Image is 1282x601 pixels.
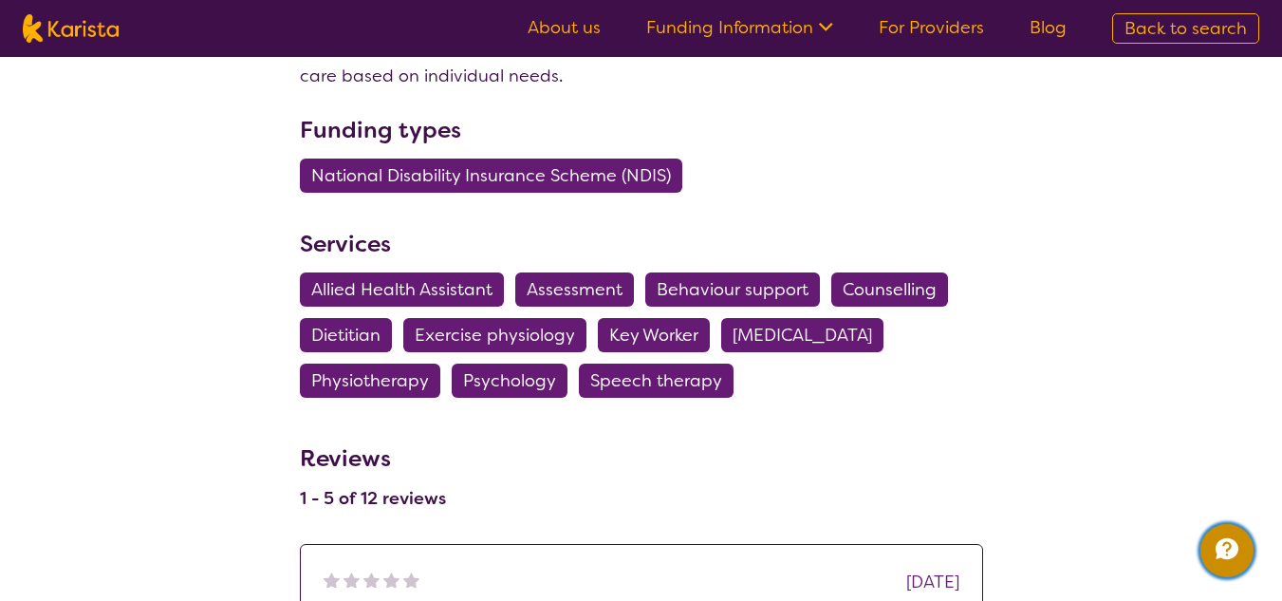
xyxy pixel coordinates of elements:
span: Physiotherapy [311,364,429,398]
a: Dietitian [300,324,403,347]
span: Dietitian [311,318,381,352]
a: Blog [1030,16,1067,39]
a: Key Worker [598,324,721,347]
a: Assessment [515,278,645,301]
div: [DATE] [906,568,959,596]
img: nonereviewstar [403,572,419,588]
span: Speech therapy [590,364,722,398]
a: National Disability Insurance Scheme (NDIS) [300,164,694,187]
a: Speech therapy [579,369,745,392]
h3: Funding types [300,113,983,147]
a: Funding Information [646,16,833,39]
a: About us [528,16,601,39]
span: Back to search [1124,17,1247,40]
span: [MEDICAL_DATA] [733,318,872,352]
a: Behaviour support [645,278,831,301]
img: nonereviewstar [344,572,360,588]
button: Channel Menu [1200,524,1254,577]
span: Psychology [463,364,556,398]
span: Behaviour support [657,272,808,307]
a: Counselling [831,278,959,301]
span: Assessment [527,272,622,307]
a: For Providers [879,16,984,39]
a: [MEDICAL_DATA] [721,324,895,347]
a: Psychology [452,369,579,392]
img: nonereviewstar [383,572,399,588]
span: Key Worker [609,318,698,352]
img: nonereviewstar [324,572,340,588]
h3: Reviews [300,432,446,476]
h4: 1 - 5 of 12 reviews [300,487,446,510]
a: Exercise physiology [403,324,598,347]
a: Back to search [1112,13,1259,44]
a: Physiotherapy [300,369,452,392]
img: Karista logo [23,14,119,43]
span: Allied Health Assistant [311,272,492,307]
span: Counselling [843,272,937,307]
span: Exercise physiology [415,318,575,352]
a: Allied Health Assistant [300,278,515,301]
img: nonereviewstar [363,572,380,588]
h3: Services [300,227,983,261]
span: National Disability Insurance Scheme (NDIS) [311,159,671,193]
